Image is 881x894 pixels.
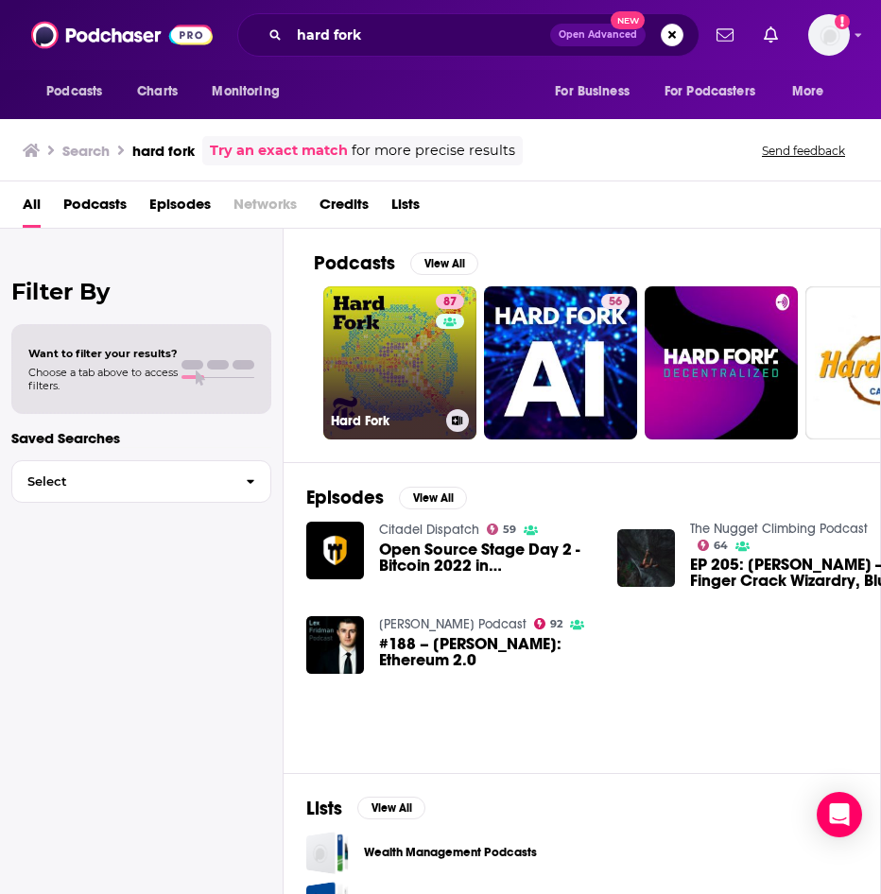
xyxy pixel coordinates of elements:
[11,278,271,305] h2: Filter By
[756,143,851,159] button: Send feedback
[237,13,700,57] div: Search podcasts, credits, & more...
[652,74,783,110] button: open menu
[125,74,189,110] a: Charts
[559,30,637,40] span: Open Advanced
[210,140,348,162] a: Try an exact match
[808,14,850,56] span: Logged in as samanthawu
[835,14,850,29] svg: Add a profile image
[534,618,563,629] a: 92
[555,78,630,105] span: For Business
[379,542,595,574] a: Open Source Stage Day 2 - Bitcoin 2022 in Miami
[314,251,478,275] a: PodcastsView All
[379,542,595,574] span: Open Source Stage Day 2 - Bitcoin 2022 in [GEOGRAPHIC_DATA]
[609,293,622,312] span: 56
[611,11,645,29] span: New
[399,487,467,509] button: View All
[137,78,178,105] span: Charts
[31,17,213,53] img: Podchaser - Follow, Share and Rate Podcasts
[542,74,653,110] button: open menu
[550,620,562,628] span: 92
[391,189,420,228] a: Lists
[306,832,349,874] a: Wealth Management Podcasts
[11,460,271,503] button: Select
[62,142,110,160] h3: Search
[436,294,464,309] a: 87
[364,842,537,863] a: Wealth Management Podcasts
[23,189,41,228] a: All
[12,475,231,488] span: Select
[212,78,279,105] span: Monitoring
[233,189,297,228] span: Networks
[709,19,741,51] a: Show notifications dropdown
[63,189,127,228] a: Podcasts
[357,797,425,819] button: View All
[817,792,862,837] div: Open Intercom Messenger
[306,797,425,820] a: ListsView All
[314,251,395,275] h2: Podcasts
[503,525,516,534] span: 59
[808,14,850,56] button: Show profile menu
[379,522,479,538] a: Citadel Dispatch
[443,293,457,312] span: 87
[11,429,271,447] p: Saved Searches
[33,74,127,110] button: open menu
[28,366,178,392] span: Choose a tab above to access filters.
[28,347,178,360] span: Want to filter your results?
[550,24,646,46] button: Open AdvancedNew
[306,522,364,579] img: Open Source Stage Day 2 - Bitcoin 2022 in Miami
[306,486,467,509] a: EpisodesView All
[714,542,728,550] span: 64
[320,189,369,228] a: Credits
[379,616,527,632] a: Lex Fridman Podcast
[698,540,729,551] a: 64
[601,294,630,309] a: 56
[379,636,595,668] a: #188 – Vitalik Buterin: Ethereum 2.0
[484,286,637,439] a: 56
[199,74,303,110] button: open menu
[487,524,517,535] a: 59
[756,19,786,51] a: Show notifications dropdown
[410,252,478,275] button: View All
[306,797,342,820] h2: Lists
[617,529,675,587] img: EP 205: Adrian Vanoni — Finger Crack Wizardry, Blue Collar Sending, and Lucid Dreams About Beta
[323,286,476,439] a: 87Hard Fork
[306,486,384,509] h2: Episodes
[289,20,550,50] input: Search podcasts, credits, & more...
[132,142,195,160] h3: hard fork
[352,140,515,162] span: for more precise results
[149,189,211,228] a: Episodes
[306,616,364,674] img: #188 – Vitalik Buterin: Ethereum 2.0
[779,74,848,110] button: open menu
[331,413,439,429] h3: Hard Fork
[690,521,868,537] a: The Nugget Climbing Podcast
[46,78,102,105] span: Podcasts
[379,636,595,668] span: #188 – [PERSON_NAME]: Ethereum 2.0
[808,14,850,56] img: User Profile
[665,78,755,105] span: For Podcasters
[792,78,824,105] span: More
